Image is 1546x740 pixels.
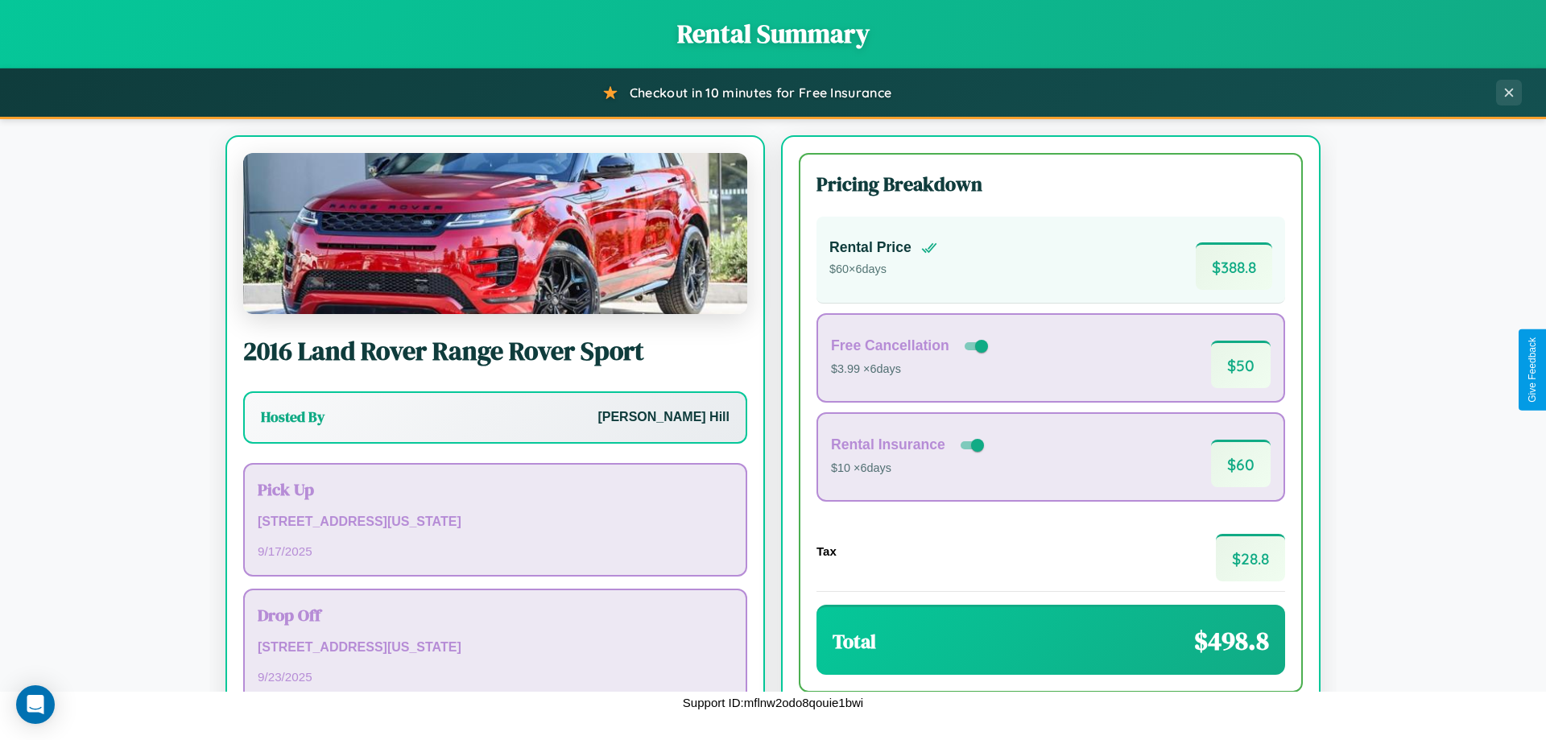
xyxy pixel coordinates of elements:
[1527,337,1538,403] div: Give Feedback
[258,603,733,626] h3: Drop Off
[833,628,876,655] h3: Total
[630,85,891,101] span: Checkout in 10 minutes for Free Insurance
[683,692,863,713] p: Support ID: mflnw2odo8qouie1bwi
[16,685,55,724] div: Open Intercom Messenger
[16,16,1530,52] h1: Rental Summary
[258,540,733,562] p: 9 / 17 / 2025
[261,407,324,427] h3: Hosted By
[816,544,837,558] h4: Tax
[831,359,991,380] p: $3.99 × 6 days
[829,259,937,280] p: $ 60 × 6 days
[243,153,747,314] img: Land Rover Range Rover Sport
[1211,440,1271,487] span: $ 60
[829,239,911,256] h4: Rental Price
[831,337,949,354] h4: Free Cancellation
[258,477,733,501] h3: Pick Up
[597,406,730,429] p: [PERSON_NAME] Hill
[1196,242,1272,290] span: $ 388.8
[258,511,733,534] p: [STREET_ADDRESS][US_STATE]
[258,636,733,659] p: [STREET_ADDRESS][US_STATE]
[1211,341,1271,388] span: $ 50
[1216,534,1285,581] span: $ 28.8
[831,436,945,453] h4: Rental Insurance
[258,666,733,688] p: 9 / 23 / 2025
[1194,623,1269,659] span: $ 498.8
[243,333,747,369] h2: 2016 Land Rover Range Rover Sport
[831,458,987,479] p: $10 × 6 days
[816,171,1285,197] h3: Pricing Breakdown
